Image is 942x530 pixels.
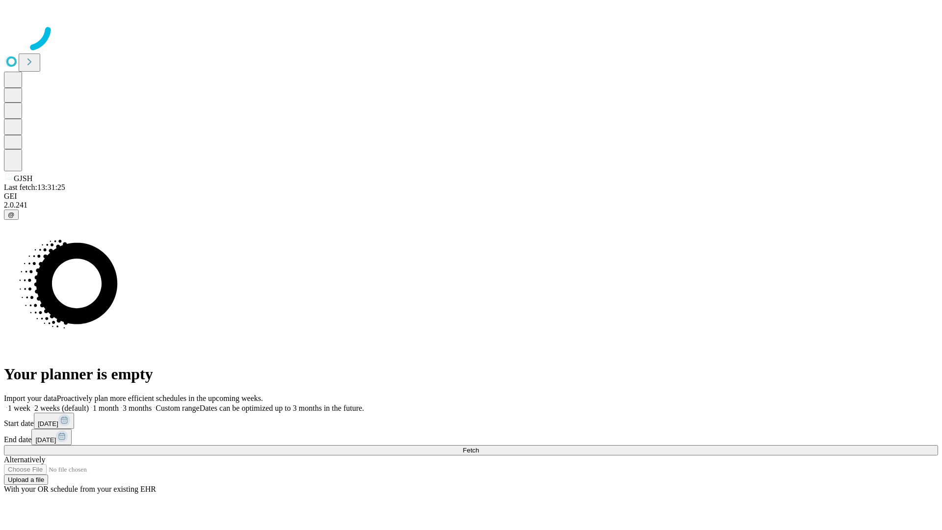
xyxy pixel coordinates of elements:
[8,211,15,218] span: @
[123,404,152,412] span: 3 months
[4,210,19,220] button: @
[200,404,364,412] span: Dates can be optimized up to 3 months in the future.
[4,429,938,445] div: End date
[93,404,119,412] span: 1 month
[4,413,938,429] div: Start date
[4,201,938,210] div: 2.0.241
[38,420,58,427] span: [DATE]
[8,404,30,412] span: 1 week
[34,404,89,412] span: 2 weeks (default)
[4,475,48,485] button: Upload a file
[31,429,72,445] button: [DATE]
[4,394,57,402] span: Import your data
[4,445,938,455] button: Fetch
[14,174,32,183] span: GJSH
[34,413,74,429] button: [DATE]
[57,394,263,402] span: Proactively plan more efficient schedules in the upcoming weeks.
[156,404,199,412] span: Custom range
[4,183,65,191] span: Last fetch: 13:31:25
[4,192,938,201] div: GEI
[4,365,938,383] h1: Your planner is empty
[463,447,479,454] span: Fetch
[4,455,45,464] span: Alternatively
[35,436,56,444] span: [DATE]
[4,485,156,493] span: With your OR schedule from your existing EHR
